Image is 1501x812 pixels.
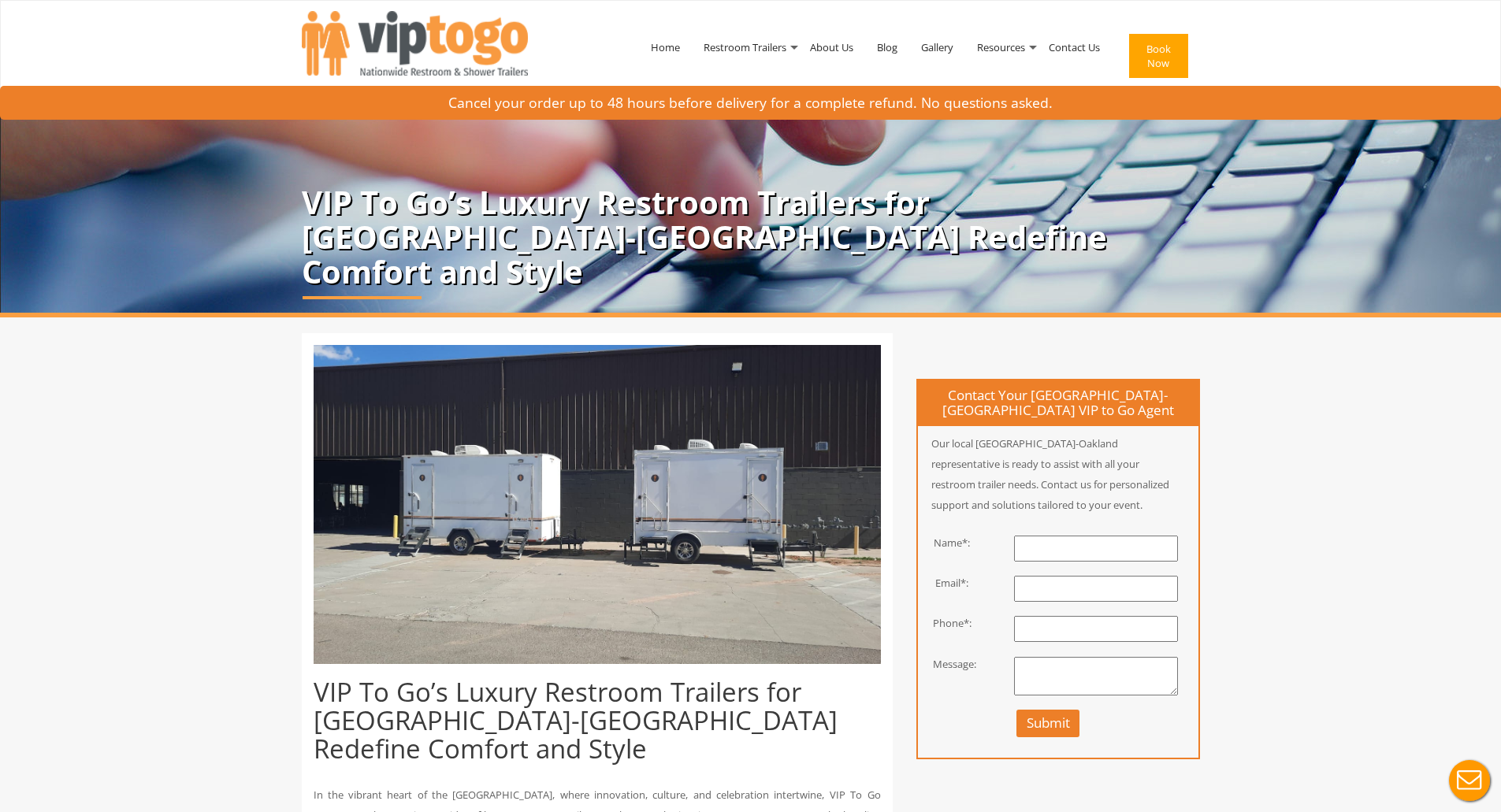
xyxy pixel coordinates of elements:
[1438,749,1501,812] button: Live Chat
[639,6,692,88] a: Home
[798,6,865,88] a: About Us
[314,345,881,664] img: Luxury restroom trailer rentals for San Francisco-Oakland events
[918,380,1198,427] h4: Contact Your [GEOGRAPHIC_DATA]-[GEOGRAPHIC_DATA] VIP to Go Agent
[1112,6,1200,112] a: Book Now
[906,616,983,631] div: Phone*:
[1129,34,1188,78] button: Book Now
[302,11,528,76] img: VIPTOGO
[865,6,909,88] a: Blog
[918,433,1198,515] p: Our local [GEOGRAPHIC_DATA]-Oakland representative is ready to assist with all your restroom trai...
[1037,6,1112,88] a: Contact Us
[909,6,965,88] a: Gallery
[692,6,798,88] a: Restroom Trailers
[906,657,983,672] div: Message:
[965,6,1037,88] a: Resources
[1016,710,1080,737] button: Submit
[906,536,983,551] div: Name*:
[906,576,983,591] div: Email*:
[314,678,881,764] h1: VIP To Go’s Luxury Restroom Trailers for [GEOGRAPHIC_DATA]-[GEOGRAPHIC_DATA] Redefine Comfort and...
[302,185,1200,289] p: VIP To Go’s Luxury Restroom Trailers for [GEOGRAPHIC_DATA]-[GEOGRAPHIC_DATA] Redefine Comfort and...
